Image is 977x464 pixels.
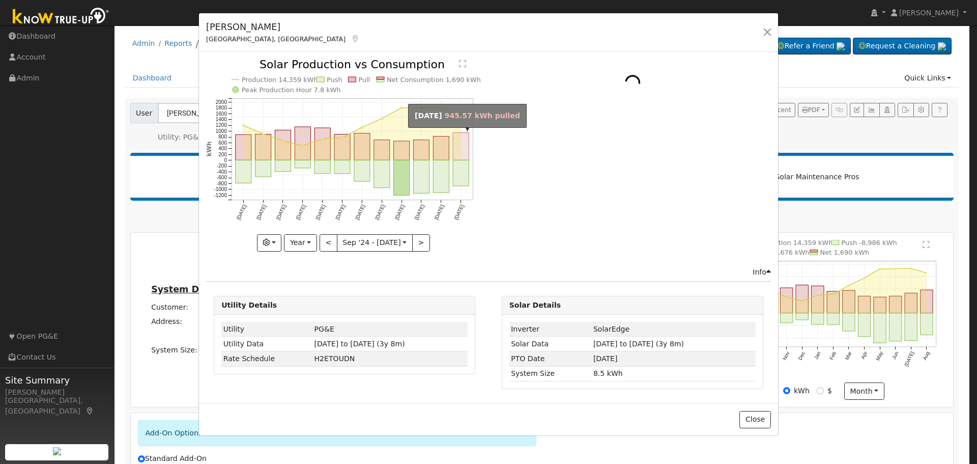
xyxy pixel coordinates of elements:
[255,134,271,160] rect: onclick=""
[509,351,592,366] td: PTO Date
[206,35,346,43] span: [GEOGRAPHIC_DATA], [GEOGRAPHIC_DATA]
[509,322,592,337] td: Inverter
[753,267,771,278] div: Info
[314,128,330,160] rect: onclick=""
[221,337,312,351] td: Utility Data
[217,181,227,186] text: -800
[509,366,592,381] td: System Size
[412,234,430,252] button: >
[593,369,623,377] span: 8.5 kWh
[218,134,227,140] text: 800
[739,411,770,428] button: Close
[337,234,413,252] button: Sep '24 - [DATE]
[374,140,390,160] rect: onclick=""
[218,152,227,157] text: 200
[295,127,311,160] rect: onclick=""
[221,322,312,337] td: Utility
[314,325,334,333] span: ID: 7348978, authorized: 03/26/22
[302,145,304,147] circle: onclick=""
[334,160,350,174] rect: onclick=""
[374,160,390,188] rect: onclick=""
[414,204,425,221] text: [DATE]
[217,175,227,181] text: -600
[361,126,363,128] circle: onclick=""
[394,204,406,221] text: [DATE]
[216,99,227,105] text: 2000
[218,146,227,152] text: 400
[381,118,383,120] circle: onclick=""
[334,134,350,160] rect: onclick=""
[221,301,277,309] strong: Utility Details
[216,117,227,123] text: 1400
[236,160,251,183] rect: onclick=""
[216,105,227,111] text: 1800
[434,160,449,193] rect: onclick=""
[434,137,449,160] rect: onclick=""
[218,140,227,146] text: 600
[216,123,227,128] text: 1200
[509,301,561,309] strong: Solar Details
[242,76,318,84] text: Production 14,359 kWh
[255,204,267,221] text: [DATE]
[394,141,410,160] rect: onclick=""
[214,193,227,198] text: -1200
[224,158,227,163] text: 0
[434,204,445,221] text: [DATE]
[351,35,360,43] a: Map
[593,354,618,363] span: [DATE]
[320,234,337,252] button: <
[593,340,684,348] span: [DATE] to [DATE] (3y 8m)
[314,160,330,174] rect: onclick=""
[593,325,629,333] span: ID: 2800678, authorized: 03/26/22
[414,160,429,194] rect: onclick=""
[322,138,324,140] circle: onclick=""
[217,169,227,175] text: -400
[216,111,227,117] text: 1600
[509,337,592,351] td: Solar Data
[314,354,355,363] span: X
[314,340,405,348] span: [DATE] to [DATE] (3y 8m)
[295,160,311,169] rect: onclick=""
[341,137,343,139] circle: onclick=""
[236,135,251,160] rect: onclick=""
[415,112,442,120] strong: [DATE]
[214,187,227,193] text: -1000
[260,58,445,71] text: Solar Production vs Consumption
[262,133,264,135] circle: onclick=""
[221,351,312,366] td: Rate Schedule
[445,112,520,120] span: 945.57 kWh pulled
[374,204,386,221] text: [DATE]
[354,204,366,221] text: [DATE]
[242,86,341,94] text: Peak Production Hour 7.8 kWh
[242,125,244,127] circle: onclick=""
[275,130,291,160] rect: onclick=""
[315,204,327,221] text: [DATE]
[206,20,360,34] h5: [PERSON_NAME]
[206,142,213,157] text: kWh
[414,140,429,160] rect: onclick=""
[453,204,465,221] text: [DATE]
[216,128,227,134] text: 1000
[359,76,370,84] text: Pull
[282,140,284,142] circle: onclick=""
[400,107,403,109] circle: onclick=""
[327,76,342,84] text: Push
[275,160,291,172] rect: onclick=""
[354,160,370,182] rect: onclick=""
[453,133,469,160] rect: onclick=""
[334,204,346,221] text: [DATE]
[255,160,271,177] rect: onclick=""
[295,204,307,221] text: [DATE]
[453,160,469,186] rect: onclick=""
[387,76,481,84] text: Net Consumption 1,690 kWh
[354,133,370,160] rect: onclick=""
[284,234,317,252] button: Year
[459,60,466,68] text: 
[275,204,287,221] text: [DATE]
[394,160,410,196] rect: onclick=""
[236,204,247,221] text: [DATE]
[217,163,227,169] text: -200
